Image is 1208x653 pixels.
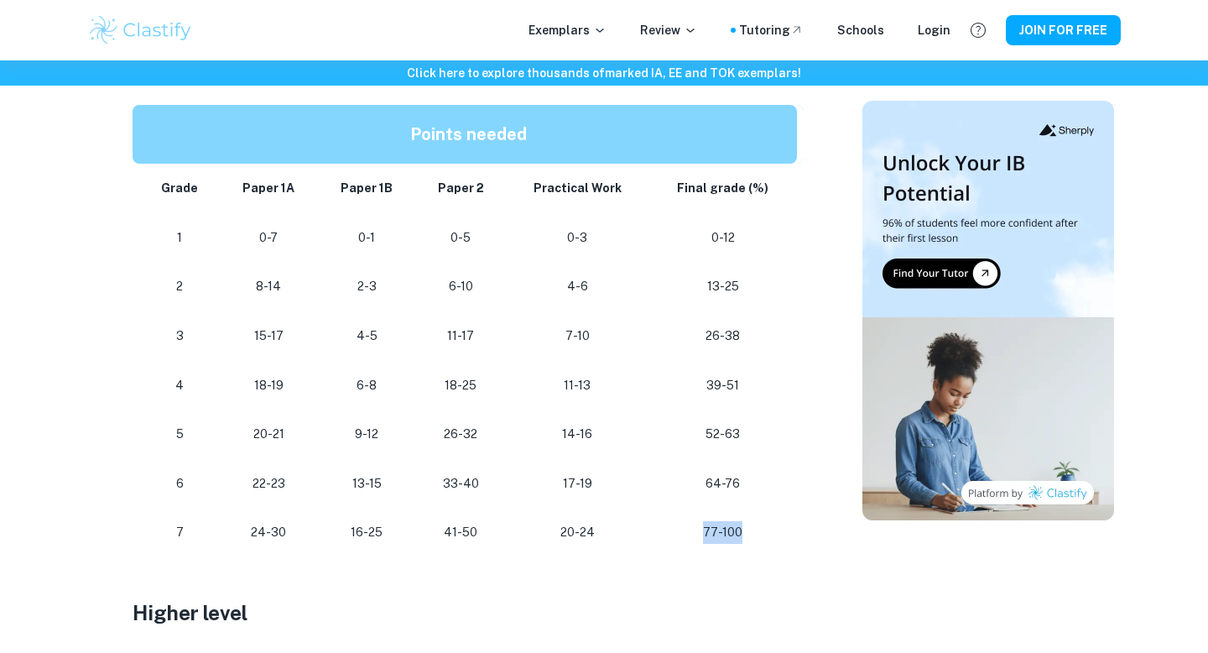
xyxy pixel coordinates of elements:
strong: Practical Work [534,181,622,195]
p: 14-16 [519,423,635,446]
p: 26-32 [429,423,492,446]
p: 5 [153,423,206,446]
p: 22-23 [233,473,305,495]
p: 77-100 [662,521,784,544]
button: JOIN FOR FREE [1006,15,1121,45]
p: Review [640,21,697,39]
p: 52-63 [662,423,784,446]
img: Thumbnail [862,101,1114,520]
p: 18-19 [233,374,305,397]
h3: Higher level [133,598,804,628]
p: 1 [153,227,206,249]
p: 17-19 [519,473,635,495]
p: 0-5 [429,227,492,249]
strong: Paper 2 [438,181,484,195]
img: Clastify logo [87,13,194,47]
p: 15-17 [233,325,305,347]
p: 64-76 [662,473,784,495]
p: 0-7 [233,227,305,249]
p: 11-17 [429,325,492,347]
a: Login [918,21,950,39]
p: 24-30 [233,521,305,544]
p: 13-15 [331,473,403,495]
p: 41-50 [429,521,492,544]
p: 20-21 [233,423,305,446]
a: Schools [837,21,884,39]
p: 4-6 [519,275,635,298]
p: 4 [153,374,206,397]
p: 8-14 [233,275,305,298]
strong: Grade [161,181,198,195]
p: 16-25 [331,521,403,544]
p: 2 [153,275,206,298]
button: Help and Feedback [964,16,992,44]
strong: Points needed [410,124,527,144]
strong: Paper 1A [242,181,294,195]
p: 9-12 [331,423,403,446]
p: 39-51 [662,374,784,397]
p: 7-10 [519,325,635,347]
p: 11-13 [519,374,635,397]
strong: Final grade (%) [677,181,768,195]
p: 0-3 [519,227,635,249]
p: 0-12 [662,227,784,249]
p: 33-40 [429,473,492,495]
p: 4-5 [331,325,403,347]
p: 3 [153,325,206,347]
strong: Paper 1B [341,181,393,195]
p: 6-10 [429,275,492,298]
p: Exemplars [528,21,607,39]
p: 2-3 [331,275,403,298]
a: Tutoring [739,21,804,39]
p: 20-24 [519,521,635,544]
p: 6 [153,473,206,495]
h6: Click here to explore thousands of marked IA, EE and TOK exemplars ! [3,64,1205,82]
p: 26-38 [662,325,784,347]
p: 18-25 [429,374,492,397]
p: 13-25 [662,275,784,298]
p: 6-8 [331,374,403,397]
p: 7 [153,521,206,544]
p: 0-1 [331,227,403,249]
